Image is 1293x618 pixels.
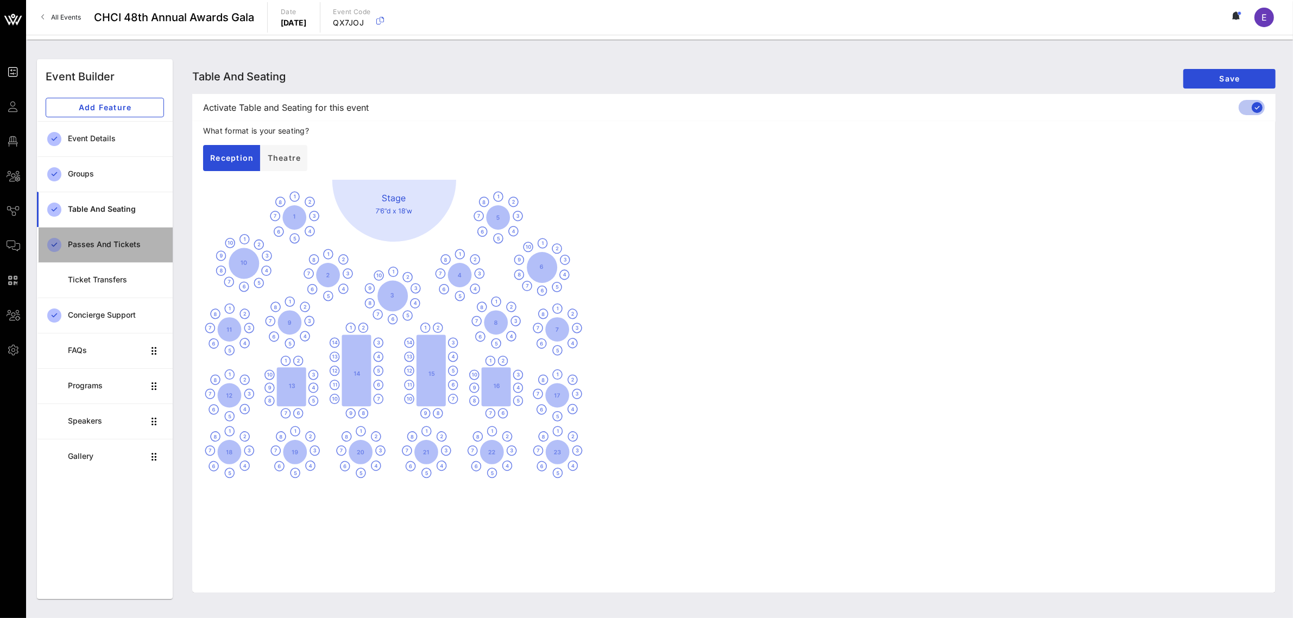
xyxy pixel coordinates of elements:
[68,417,144,426] div: Speakers
[210,153,254,162] span: Reception
[37,298,173,333] a: Concierge Support
[94,9,254,26] span: CHCI 48th Annual Awards Gala
[37,333,173,368] a: FAQs
[37,227,173,262] a: Passes and Tickets
[267,153,301,162] span: Theatre
[35,9,87,26] a: All Events
[1192,74,1267,83] span: Save
[68,169,164,179] div: Groups
[192,70,286,83] span: Table and Seating
[46,68,115,85] div: Event Builder
[203,101,369,114] span: Activate Table and Seating for this event
[260,145,307,171] button: Theatre
[1254,8,1274,27] div: E
[203,145,260,171] button: Reception
[68,205,164,214] div: Table and Seating
[1183,69,1276,89] button: Save
[1262,12,1267,23] span: E
[68,381,144,390] div: Programs
[203,125,1265,136] p: What format is your seating?
[37,403,173,439] a: Speakers
[68,311,164,320] div: Concierge Support
[281,17,307,28] p: [DATE]
[68,275,164,285] div: Ticket Transfers
[333,7,371,17] p: Event Code
[333,17,371,28] p: QX7JOJ
[68,452,144,461] div: Gallery
[51,13,81,21] span: All Events
[37,368,173,403] a: Programs
[37,439,173,474] a: Gallery
[68,134,164,143] div: Event Details
[55,103,155,112] span: Add Feature
[37,121,173,156] a: Event Details
[37,156,173,192] a: Groups
[68,240,164,249] div: Passes and Tickets
[37,262,173,298] a: Ticket Transfers
[46,98,164,117] button: Add Feature
[37,192,173,227] a: Table and Seating
[68,346,144,355] div: FAQs
[281,7,307,17] p: Date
